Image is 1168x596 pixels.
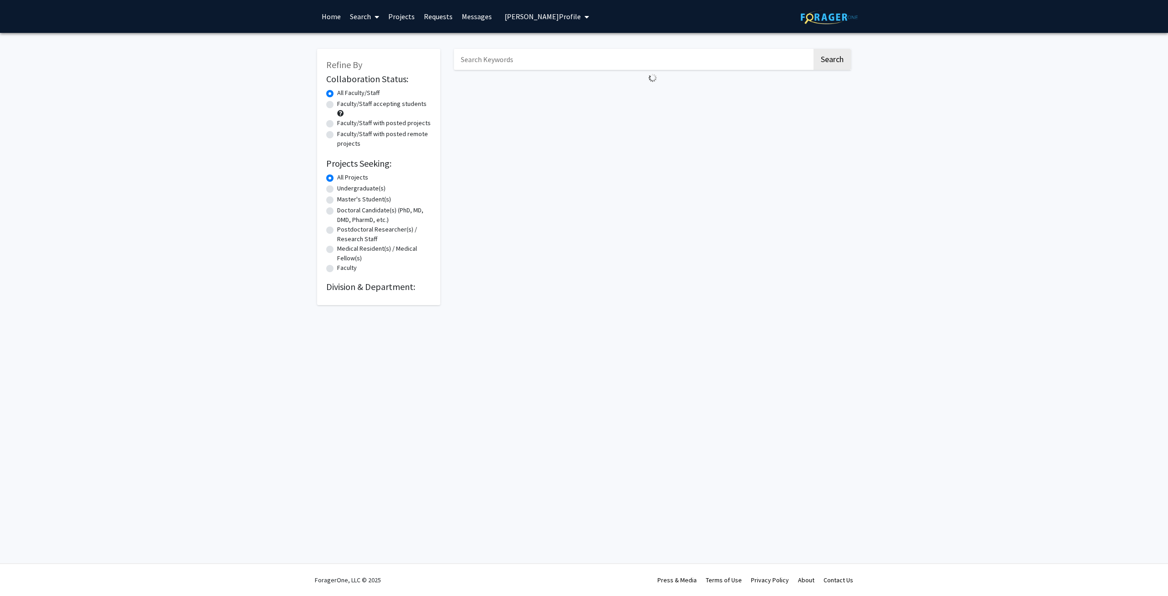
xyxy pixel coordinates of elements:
[419,0,457,32] a: Requests
[337,263,357,273] label: Faculty
[798,576,814,584] a: About
[345,0,384,32] a: Search
[326,281,431,292] h2: Division & Department:
[337,88,380,98] label: All Faculty/Staff
[454,49,812,70] input: Search Keywords
[824,576,853,584] a: Contact Us
[337,195,391,204] label: Master's Student(s)
[326,74,431,84] h2: Collaboration Status:
[337,244,431,263] label: Medical Resident(s) / Medical Fellow(s)
[801,10,858,24] img: ForagerOne Logo
[337,184,386,193] label: Undergraduate(s)
[337,118,431,128] label: Faculty/Staff with posted projects
[751,576,789,584] a: Privacy Policy
[457,0,496,32] a: Messages
[505,12,581,21] span: [PERSON_NAME] Profile
[337,206,431,225] label: Doctoral Candidate(s) (PhD, MD, DMD, PharmD, etc.)
[454,86,851,107] nav: Page navigation
[384,0,419,32] a: Projects
[326,59,362,70] span: Refine By
[326,158,431,169] h2: Projects Seeking:
[315,564,381,596] div: ForagerOne, LLC © 2025
[657,576,697,584] a: Press & Media
[337,129,431,148] label: Faculty/Staff with posted remote projects
[337,225,431,244] label: Postdoctoral Researcher(s) / Research Staff
[337,99,427,109] label: Faculty/Staff accepting students
[706,576,742,584] a: Terms of Use
[813,49,851,70] button: Search
[317,0,345,32] a: Home
[337,173,368,182] label: All Projects
[645,70,661,86] img: Loading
